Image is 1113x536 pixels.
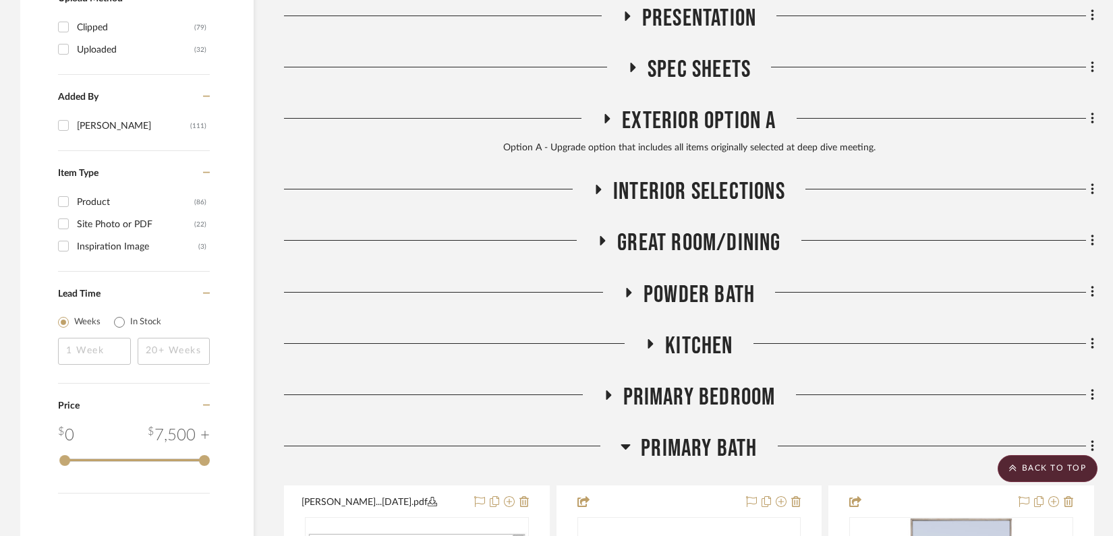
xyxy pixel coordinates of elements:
[194,191,206,213] div: (86)
[665,332,733,361] span: Kitchen
[302,494,466,510] button: [PERSON_NAME]...[DATE].pdf
[77,115,190,137] div: [PERSON_NAME]
[644,280,755,309] span: Powder Bath
[613,177,785,206] span: Interior Selections
[622,107,776,136] span: Exterior Option A
[58,338,131,365] input: 1 Week
[138,338,210,365] input: 20+ Weeks
[194,17,206,38] div: (79)
[148,423,210,448] div: 7,500 +
[77,17,194,38] div: Clipped
[194,39,206,61] div: (32)
[130,316,161,329] label: In Stock
[58,92,98,102] span: Added By
[998,455,1097,482] scroll-to-top-button: BACK TO TOP
[58,401,80,411] span: Price
[642,4,756,33] span: PRESENTATION
[617,229,780,258] span: Great Room/Dining
[77,236,198,258] div: Inspiration Image
[77,39,194,61] div: Uploaded
[190,115,206,137] div: (111)
[58,423,74,448] div: 0
[77,214,194,235] div: Site Photo or PDF
[623,383,776,412] span: Primary Bedroom
[284,141,1094,156] div: Option A - Upgrade option that includes all items originally selected at deep dive meeting.
[77,191,194,213] div: Product
[194,214,206,235] div: (22)
[74,316,101,329] label: Weeks
[58,289,101,299] span: Lead Time
[198,236,206,258] div: (3)
[641,434,757,463] span: Primary Bath
[648,55,751,84] span: Spec Sheets
[58,169,98,178] span: Item Type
